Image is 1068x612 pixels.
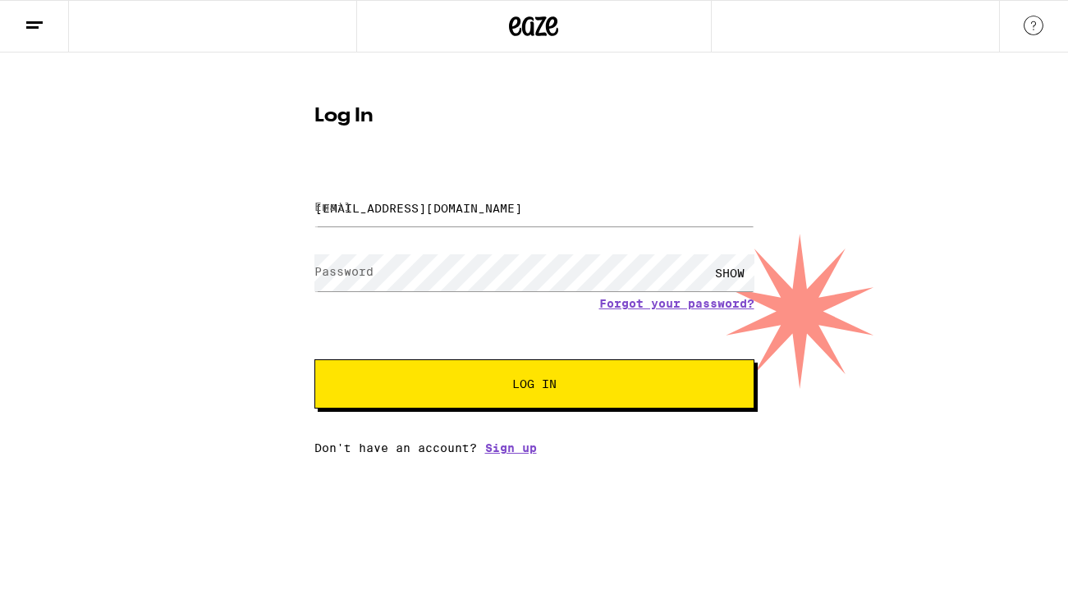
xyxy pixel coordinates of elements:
[485,441,537,454] a: Sign up
[599,297,754,310] a: Forgot your password?
[314,200,351,213] label: Email
[512,378,557,390] span: Log In
[314,190,754,226] input: Email
[314,107,754,126] h1: Log In
[10,11,118,25] span: Hi. Need any help?
[314,359,754,409] button: Log In
[314,441,754,454] div: Don't have an account?
[314,265,374,278] label: Password
[705,254,754,291] div: SHOW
